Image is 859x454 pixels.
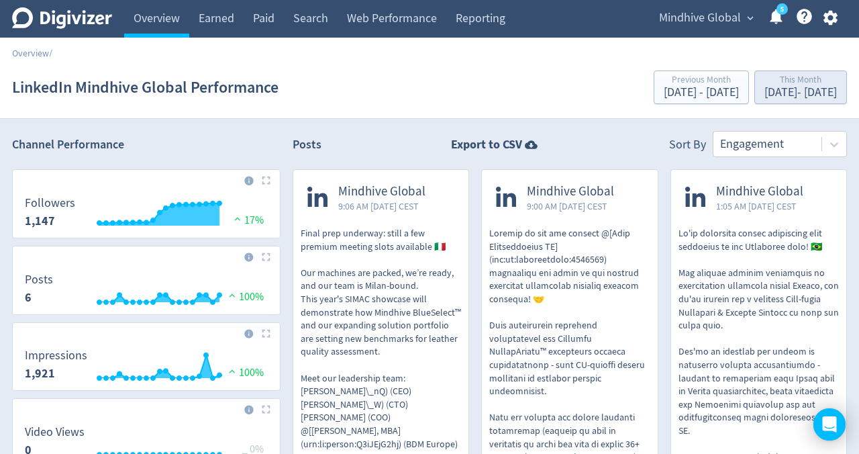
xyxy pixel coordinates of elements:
dt: Posts [25,272,53,287]
span: Mindhive Global [527,184,614,199]
img: Placeholder [262,405,270,414]
div: Sort By [669,136,706,157]
span: 17% [231,214,264,227]
button: This Month[DATE]- [DATE] [754,71,847,104]
span: Mindhive Global [716,184,803,199]
strong: Export to CSV [451,136,522,153]
span: 9:00 AM [DATE] CEST [527,199,614,213]
div: [DATE] - [DATE] [664,87,739,99]
a: 5 [776,3,788,15]
span: 100% [225,290,264,304]
a: Overview [12,47,49,59]
span: / [49,47,52,59]
div: This Month [764,75,837,87]
span: 9:06 AM [DATE] CEST [338,199,425,213]
svg: Posts 6 [18,273,274,309]
h2: Channel Performance [12,136,281,153]
dt: Followers [25,195,75,211]
svg: Followers 1,147 [18,197,274,232]
div: Open Intercom Messenger [813,408,846,441]
img: Placeholder [262,329,270,338]
span: 100% [225,366,264,379]
img: Placeholder [262,253,270,261]
span: Mindhive Global [659,7,741,29]
span: expand_more [744,12,756,24]
button: Previous Month[DATE] - [DATE] [654,71,749,104]
img: positive-performance.svg [225,290,239,300]
img: positive-performance.svg [225,366,239,376]
h1: LinkedIn Mindhive Global Performance [12,66,279,109]
text: 5 [780,5,784,14]
dt: Video Views [25,424,85,440]
button: Mindhive Global [654,7,757,29]
strong: 6 [25,289,32,306]
div: Previous Month [664,75,739,87]
img: positive-performance.svg [231,214,244,224]
h2: Posts [293,136,321,157]
img: Placeholder [262,176,270,185]
div: [DATE] - [DATE] [764,87,837,99]
strong: 1,921 [25,365,55,381]
span: Mindhive Global [338,184,425,199]
dt: Impressions [25,348,87,363]
span: 1:05 AM [DATE] CEST [716,199,803,213]
svg: Impressions 1,921 [18,349,274,385]
strong: 1,147 [25,213,55,229]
